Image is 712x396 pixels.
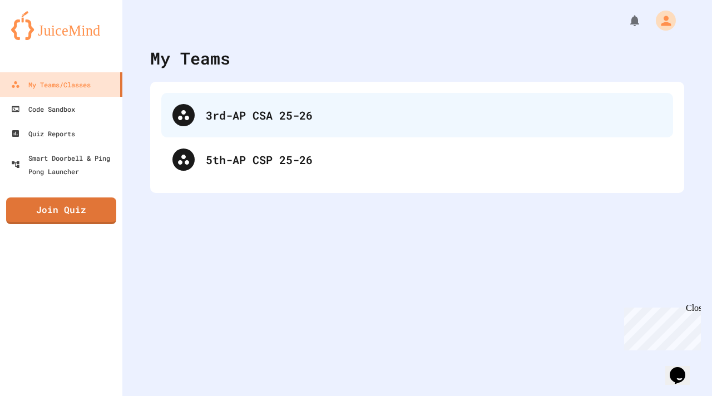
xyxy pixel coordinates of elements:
[620,303,701,350] iframe: chat widget
[206,107,662,123] div: 3rd-AP CSA 25-26
[11,11,111,40] img: logo-orange.svg
[644,8,679,33] div: My Account
[11,78,91,91] div: My Teams/Classes
[161,93,673,137] div: 3rd-AP CSA 25-26
[11,127,75,140] div: Quiz Reports
[11,102,75,116] div: Code Sandbox
[665,352,701,385] iframe: chat widget
[150,46,230,71] div: My Teams
[206,151,662,168] div: 5th-AP CSP 25-26
[607,11,644,30] div: My Notifications
[6,197,116,224] a: Join Quiz
[161,137,673,182] div: 5th-AP CSP 25-26
[4,4,77,71] div: Chat with us now!Close
[11,151,118,178] div: Smart Doorbell & Ping Pong Launcher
